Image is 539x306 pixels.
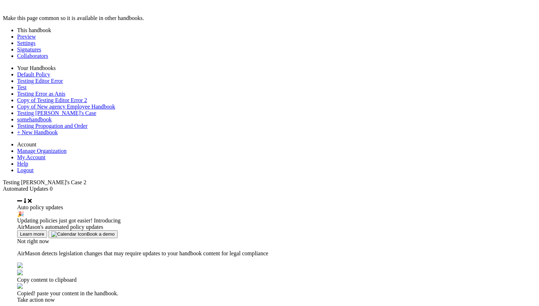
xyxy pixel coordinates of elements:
[17,91,65,97] a: Testing Error as Anis
[48,230,118,238] button: Book a demo
[17,71,50,77] a: Default Policy
[17,224,536,230] div: AirMason's automated policy updates
[17,46,41,52] a: Signatures
[3,179,86,185] span: Testing [PERSON_NAME]'s Case 2
[17,290,536,297] div: Copied! paste your content in the handbook.
[17,250,536,257] p: AirMason detects legislation changes that may require updates to your handbook content for legal ...
[17,84,26,90] a: Test
[17,204,63,210] span: Auto policy updates
[17,110,96,116] a: Testing [PERSON_NAME]'s Case
[51,231,87,237] img: Calendar Icon
[17,27,536,34] li: This handbook
[3,186,48,192] span: Automated Updates
[17,104,115,110] a: Copy of New agency Employee Handbook
[17,262,23,268] img: back.svg
[17,97,87,103] a: Copy of Testing Editor Error 2
[17,40,36,46] a: Settings
[17,148,67,154] a: Manage Organization
[17,277,536,283] div: Copy content to clipboard
[17,141,536,148] li: Account
[17,230,47,238] button: Learn more
[17,161,28,167] a: Help
[50,186,53,192] span: 0
[17,211,536,217] div: 🎉
[17,167,34,173] a: Logout
[17,78,63,84] a: Testing Editor Error
[17,238,536,245] div: Not right now
[17,154,46,160] a: My Account
[17,116,52,122] a: somehandbook
[17,217,536,224] div: Updating policies just got easier! Introducing
[17,129,58,135] a: + New Handbook
[17,53,48,59] a: Collaborators
[17,283,23,289] img: copy.svg
[17,270,23,275] img: copy.svg
[17,34,36,40] a: Preview
[17,297,55,303] span: Take action now
[17,123,88,129] a: Testing Propogation and Order
[17,65,536,71] li: Your Handbooks
[3,15,536,21] div: Make this page common so it is available in other handbooks.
